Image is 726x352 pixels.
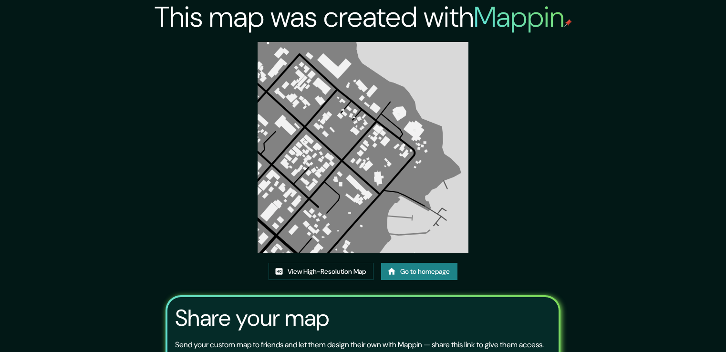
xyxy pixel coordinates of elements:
[258,42,469,253] img: created-map
[269,263,373,280] a: View High-Resolution Map
[175,339,544,351] p: Send your custom map to friends and let them design their own with Mappin — share this link to gi...
[564,19,572,27] img: mappin-pin
[175,305,329,331] h3: Share your map
[381,263,457,280] a: Go to homepage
